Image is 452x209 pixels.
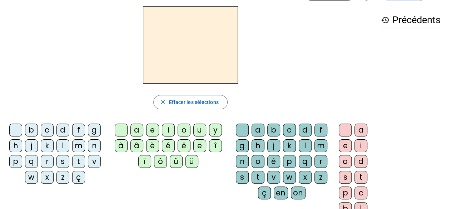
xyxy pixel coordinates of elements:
[252,155,264,168] div: o
[381,16,389,24] mat-icon: history
[41,124,54,136] div: c
[41,139,54,152] div: k
[130,124,143,136] div: a
[193,139,206,152] div: ë
[170,155,183,168] div: û
[252,124,264,136] div: a
[153,95,227,109] button: Effacer les sélections
[162,124,175,136] div: i
[339,155,352,168] div: o
[267,155,280,168] div: é
[138,155,151,168] div: ï
[267,124,280,136] div: b
[185,155,198,168] div: ü
[41,155,54,168] div: r
[25,171,38,184] div: w
[314,124,327,136] div: f
[178,124,190,136] div: o
[41,171,54,184] div: x
[169,98,218,106] span: Effacer les sélections
[72,171,85,184] div: ç
[314,155,327,168] div: r
[56,124,69,136] div: d
[267,139,280,152] div: j
[299,139,312,152] div: l
[209,124,222,136] div: y
[283,155,296,168] div: p
[354,124,367,136] div: a
[299,155,312,168] div: q
[252,171,264,184] div: t
[88,139,101,152] div: n
[72,124,85,136] div: f
[283,124,296,136] div: c
[159,99,166,105] mat-icon: close
[115,139,128,152] div: à
[209,139,222,152] div: î
[236,171,249,184] div: s
[9,155,22,168] div: p
[314,171,327,184] div: z
[56,139,69,152] div: l
[56,171,69,184] div: z
[236,155,249,168] div: n
[146,124,159,136] div: e
[25,155,38,168] div: q
[88,155,101,168] div: v
[25,139,38,152] div: j
[354,186,367,199] div: c
[283,171,296,184] div: w
[314,139,327,152] div: m
[178,139,190,152] div: ê
[72,155,85,168] div: t
[9,139,22,152] div: h
[88,124,101,136] div: g
[291,186,306,199] div: on
[283,139,296,152] div: k
[339,171,352,184] div: s
[274,186,288,199] div: en
[267,171,280,184] div: v
[236,139,249,152] div: g
[381,12,441,28] h3: Précédents
[339,139,352,152] div: e
[154,155,167,168] div: ô
[354,139,367,152] div: i
[354,155,367,168] div: d
[162,139,175,152] div: é
[299,124,312,136] div: d
[339,186,352,199] div: p
[354,171,367,184] div: t
[130,139,143,152] div: â
[252,139,264,152] div: h
[146,139,159,152] div: è
[299,171,312,184] div: x
[193,124,206,136] div: u
[56,155,69,168] div: s
[258,186,271,199] div: ç
[25,124,38,136] div: b
[72,139,85,152] div: m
